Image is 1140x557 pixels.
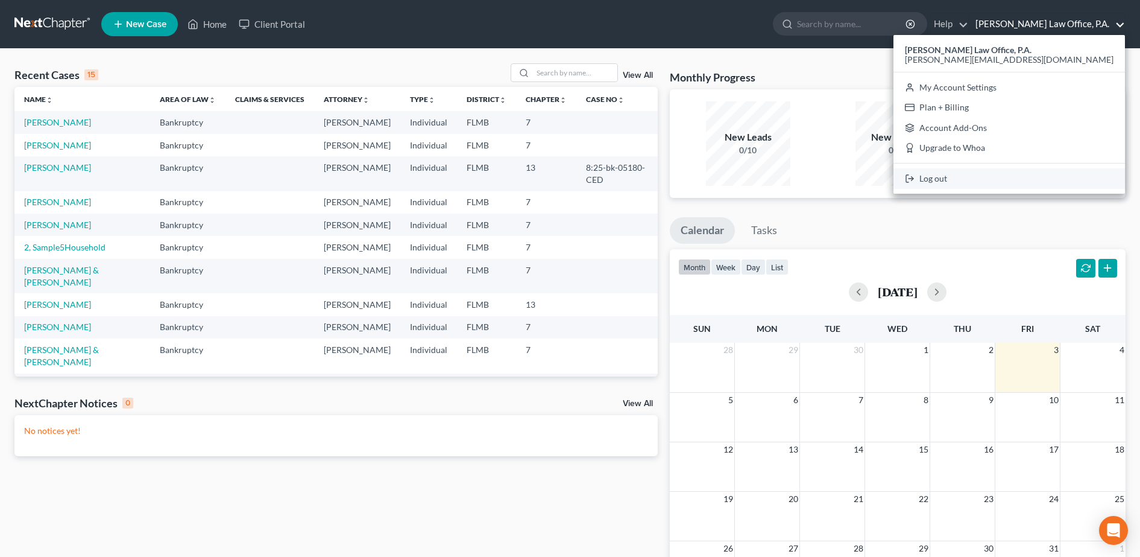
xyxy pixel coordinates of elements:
[1021,323,1034,334] span: Fri
[14,396,133,410] div: NextChapter Notices
[918,442,930,457] span: 15
[893,138,1125,159] a: Upgrade to Whoa
[150,214,225,236] td: Bankruptcy
[516,374,576,396] td: 7
[24,95,53,104] a: Nameunfold_more
[24,242,105,252] a: 2, Sample5Household
[1099,516,1128,545] div: Open Intercom Messenger
[852,492,864,506] span: 21
[457,191,516,214] td: FLMB
[24,425,648,437] p: No notices yet!
[693,323,711,334] span: Sun
[983,541,995,556] span: 30
[516,191,576,214] td: 7
[516,259,576,293] td: 7
[150,293,225,316] td: Bankruptcy
[150,156,225,191] td: Bankruptcy
[987,393,995,407] span: 9
[516,156,576,191] td: 13
[150,191,225,214] td: Bankruptcy
[928,13,968,35] a: Help
[905,45,1031,55] strong: [PERSON_NAME] Law Office, P.A.
[740,217,788,244] a: Tasks
[516,316,576,339] td: 7
[787,541,799,556] span: 27
[24,162,91,173] a: [PERSON_NAME]
[852,541,864,556] span: 28
[181,13,233,35] a: Home
[905,54,1113,65] span: [PERSON_NAME][EMAIL_ADDRESS][DOMAIN_NAME]
[428,97,435,104] i: unfold_more
[766,259,789,275] button: list
[314,374,400,396] td: [PERSON_NAME]
[893,97,1125,118] a: Plan + Billing
[400,374,457,396] td: Individual
[150,236,225,258] td: Bankruptcy
[150,316,225,339] td: Bankruptcy
[1053,343,1060,357] span: 3
[855,144,940,156] div: 0/10
[954,323,971,334] span: Thu
[711,259,741,275] button: week
[400,339,457,373] td: Individual
[457,316,516,339] td: FLMB
[14,68,98,82] div: Recent Cases
[825,323,840,334] span: Tue
[314,156,400,191] td: [PERSON_NAME]
[855,130,940,144] div: New Clients
[24,299,91,310] a: [PERSON_NAME]
[887,323,907,334] span: Wed
[314,259,400,293] td: [PERSON_NAME]
[623,399,653,408] a: View All
[559,97,567,104] i: unfold_more
[314,236,400,258] td: [PERSON_NAME]
[787,442,799,457] span: 13
[24,140,91,150] a: [PERSON_NAME]
[516,293,576,316] td: 13
[457,293,516,316] td: FLMB
[1113,492,1126,506] span: 25
[516,134,576,156] td: 7
[400,156,457,191] td: Individual
[126,20,166,29] span: New Case
[893,77,1125,98] a: My Account Settings
[467,95,506,104] a: Districtunfold_more
[1085,323,1100,334] span: Sat
[797,13,907,35] input: Search by name...
[400,316,457,339] td: Individual
[1048,541,1060,556] span: 31
[852,442,864,457] span: 14
[623,71,653,80] a: View All
[722,442,734,457] span: 12
[457,236,516,258] td: FLMB
[1113,393,1126,407] span: 11
[1048,442,1060,457] span: 17
[400,214,457,236] td: Individual
[457,339,516,373] td: FLMB
[314,191,400,214] td: [PERSON_NAME]
[727,393,734,407] span: 5
[457,111,516,133] td: FLMB
[757,323,778,334] span: Mon
[314,134,400,156] td: [PERSON_NAME]
[400,111,457,133] td: Individual
[983,492,995,506] span: 23
[576,156,658,191] td: 8:25-bk-05180-CED
[586,95,625,104] a: Case Nounfold_more
[457,374,516,396] td: FLMB
[893,35,1125,194] div: [PERSON_NAME] Law Office, P.A.
[516,111,576,133] td: 7
[706,144,790,156] div: 0/10
[209,97,216,104] i: unfold_more
[225,87,314,111] th: Claims & Services
[526,95,567,104] a: Chapterunfold_more
[1048,393,1060,407] span: 10
[852,343,864,357] span: 30
[499,97,506,104] i: unfold_more
[922,343,930,357] span: 1
[400,134,457,156] td: Individual
[741,259,766,275] button: day
[46,97,53,104] i: unfold_more
[314,214,400,236] td: [PERSON_NAME]
[314,293,400,316] td: [PERSON_NAME]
